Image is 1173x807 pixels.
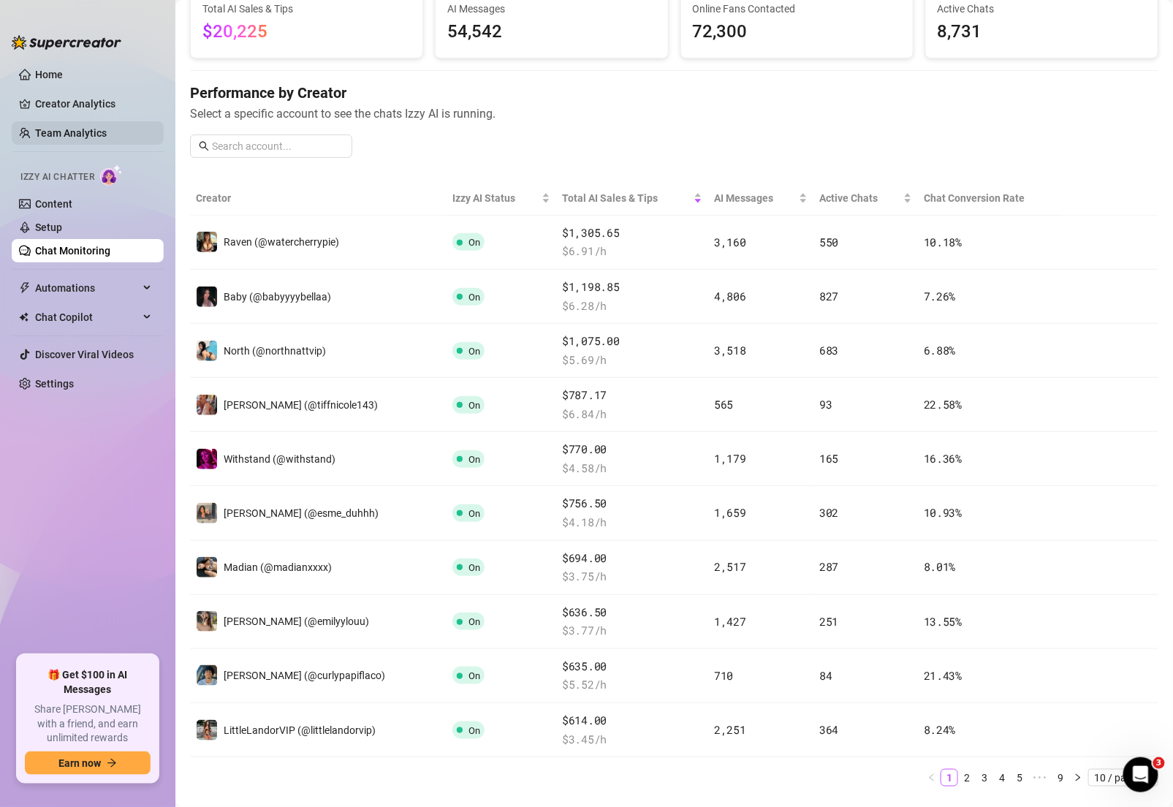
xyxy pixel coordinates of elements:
[73,456,146,515] button: Messages
[562,676,702,694] span: $ 5.52 /h
[15,386,260,401] p: Answers to your common questions
[197,232,217,252] img: Raven (@watercherrypie)
[976,770,992,786] a: 3
[202,21,267,42] span: $20,225
[35,69,63,80] a: Home
[197,395,217,415] img: Tiffany (@tiffnicole143)
[1052,770,1068,786] a: 9
[562,243,702,260] span: $ 6.91 /h
[941,770,957,786] a: 1
[10,38,283,67] div: Search for helpSearch for help
[927,773,936,782] span: left
[224,561,332,573] span: Madian (@madianxxxx)
[10,38,283,67] input: Search for help
[212,138,343,154] input: Search account...
[693,18,901,46] span: 72,300
[714,614,746,629] span: 1,427
[1094,770,1153,786] span: 10 / page
[1074,773,1082,782] span: right
[197,341,217,361] img: North (@northnattvip)
[100,164,123,186] img: AI Chatter
[924,668,962,683] span: 21.43 %
[819,614,838,629] span: 251
[199,141,209,151] span: search
[15,163,62,178] span: 5 articles
[447,1,656,17] span: AI Messages
[1069,769,1087,787] button: right
[819,289,838,303] span: 827
[468,400,480,411] span: On
[1028,769,1052,787] li: Next 5 Pages
[447,18,656,46] span: 54,542
[924,614,962,629] span: 13.55 %
[468,292,480,303] span: On
[242,493,270,503] span: News
[556,181,708,216] th: Total AI Sales & Tips
[35,245,110,257] a: Chat Monitoring
[58,757,101,769] span: Earn now
[562,352,702,369] span: $ 5.69 /h
[938,18,1146,46] span: 8,731
[714,451,746,466] span: 1,179
[35,349,134,360] a: Discover Viral Videos
[714,343,746,357] span: 3,518
[202,1,411,17] span: Total AI Sales & Tips
[924,722,956,737] span: 8.24 %
[923,769,941,787] li: Previous Page
[819,505,838,520] span: 302
[21,493,51,503] span: Home
[714,190,796,206] span: AI Messages
[15,238,62,254] span: 3 articles
[819,343,838,357] span: 683
[224,399,378,411] span: [PERSON_NAME] (@tiffnicole143)
[714,559,746,574] span: 2,517
[1011,769,1028,787] li: 5
[257,6,283,32] div: Close
[813,181,918,216] th: Active Chats
[468,237,480,248] span: On
[190,105,1158,123] span: Select a specific account to see the chats Izzy AI is running.
[562,279,702,296] span: $1,198.85
[562,604,702,621] span: $636.50
[819,668,832,683] span: 84
[224,724,376,736] span: LittleLandorVIP (@littlelandorvip)
[170,493,196,503] span: Help
[15,295,260,326] p: Learn about the Supercreator platform and its features
[35,378,74,390] a: Settings
[1069,769,1087,787] li: Next Page
[562,495,702,512] span: $756.50
[15,404,68,420] span: 13 articles
[197,557,217,577] img: Madian (@madianxxxx)
[197,449,217,469] img: Withstand (@withstand)
[562,387,702,404] span: $787.17
[15,202,260,217] p: Izzy - AI Chatter
[468,616,480,627] span: On
[468,346,480,357] span: On
[1153,757,1165,769] span: 3
[107,758,117,768] span: arrow-right
[1028,769,1052,787] span: •••
[35,221,62,233] a: Setup
[714,722,746,737] span: 2,251
[468,562,480,573] span: On
[924,505,962,520] span: 10.93 %
[562,224,702,242] span: $1,305.65
[819,559,838,574] span: 287
[714,668,733,683] span: 710
[562,568,702,586] span: $ 3.75 /h
[938,1,1146,17] span: Active Chats
[693,1,901,17] span: Online Fans Contacted
[1052,769,1069,787] li: 9
[562,658,702,675] span: $635.00
[35,127,107,139] a: Team Analytics
[15,329,68,344] span: 13 articles
[197,287,217,307] img: Baby (@babyyyybellaa)
[35,198,72,210] a: Content
[562,190,691,206] span: Total AI Sales & Tips
[562,514,702,531] span: $ 4.18 /h
[562,333,702,350] span: $1,075.00
[924,235,962,249] span: 10.18 %
[197,665,217,686] img: Elijah (@curlypapiflaco)
[708,181,813,216] th: AI Messages
[85,493,135,503] span: Messages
